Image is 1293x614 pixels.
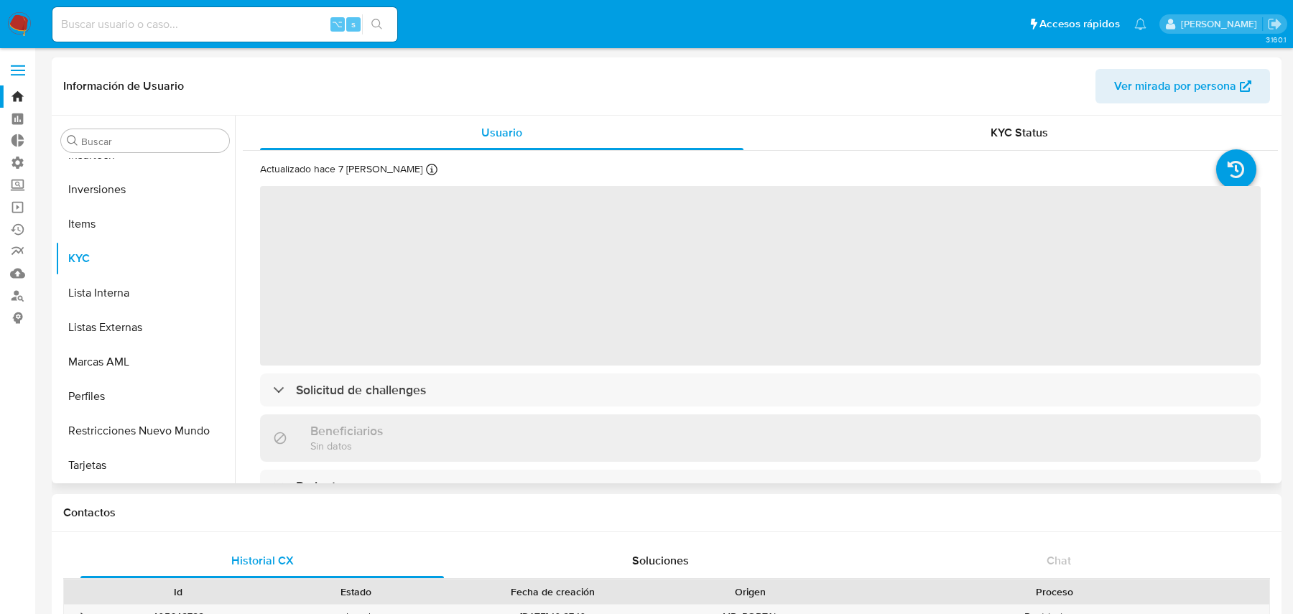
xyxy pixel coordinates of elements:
span: ‌ [260,186,1261,366]
button: Inversiones [55,172,235,207]
span: ⌥ [332,17,343,31]
button: Marcas AML [55,345,235,379]
input: Buscar usuario o caso... [52,15,397,34]
button: Ver mirada por persona [1095,69,1270,103]
h3: Beneficiarios [310,423,383,439]
div: Parientes [260,470,1261,503]
a: Notificaciones [1134,18,1146,30]
a: Salir [1267,17,1282,32]
span: Chat [1047,552,1071,569]
p: Actualizado hace 7 [PERSON_NAME] [260,162,422,176]
button: Restricciones Nuevo Mundo [55,414,235,448]
div: Fecha de creación [455,585,652,599]
div: Id [99,585,256,599]
h3: Parientes [296,478,349,494]
div: Solicitud de challenges [260,373,1261,406]
span: Historial CX [231,552,294,569]
p: juan.calo@mercadolibre.com [1181,17,1262,31]
div: Estado [277,585,434,599]
span: s [351,17,356,31]
h1: Contactos [63,506,1270,520]
button: KYC [55,241,235,276]
h3: Solicitud de challenges [296,382,426,398]
div: Origen [672,585,829,599]
span: KYC Status [991,124,1048,141]
input: Buscar [81,135,223,148]
p: Sin datos [310,439,383,452]
span: Accesos rápidos [1039,17,1120,32]
button: Lista Interna [55,276,235,310]
span: Ver mirada por persona [1114,69,1236,103]
span: Soluciones [632,552,689,569]
button: Listas Externas [55,310,235,345]
button: Items [55,207,235,241]
h1: Información de Usuario [63,79,184,93]
div: Proceso [849,585,1259,599]
span: Usuario [481,124,522,141]
div: BeneficiariosSin datos [260,414,1261,461]
button: Buscar [67,135,78,146]
button: Tarjetas [55,448,235,483]
button: Perfiles [55,379,235,414]
button: search-icon [362,14,391,34]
